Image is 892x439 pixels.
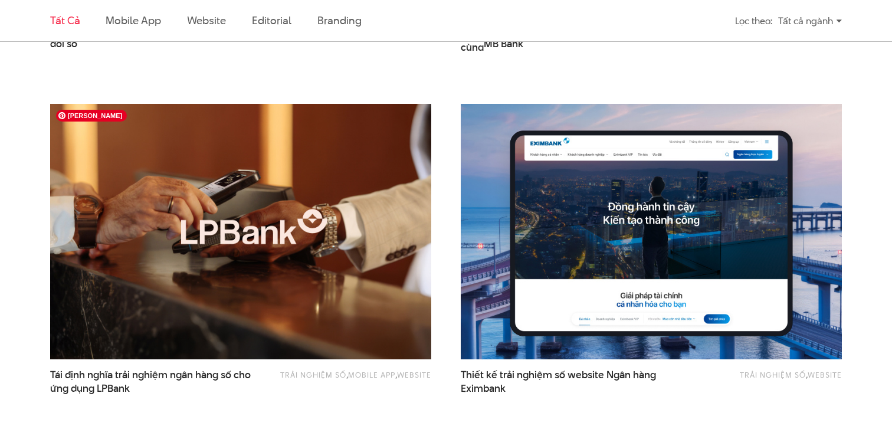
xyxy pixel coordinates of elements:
[778,11,842,31] div: Tất cả ngành
[461,368,670,395] a: Thiết kế trải nghiệm số website Ngân hàngEximbank
[397,369,431,380] a: Website
[50,368,260,395] a: Tái định nghĩa trải nghiệm ngân hàng số choứng dụng LPBank
[461,368,670,395] span: Thiết kế trải nghiệm số website Ngân hàng
[187,13,226,28] a: Website
[740,369,806,380] a: Trải nghiệm số
[50,368,260,395] span: Tái định nghĩa trải nghiệm ngân hàng số cho
[348,369,395,380] a: Mobile app
[690,368,842,389] div: ,
[50,37,77,51] span: đổi số
[50,13,80,28] a: Tất cả
[808,369,842,380] a: Website
[56,110,127,122] span: [PERSON_NAME]
[106,13,160,28] a: Mobile app
[280,369,346,380] a: Trải nghiệm số
[50,382,130,395] span: ứng dụng LPBank
[317,13,361,28] a: Branding
[461,104,842,359] img: Eximbank Website Portal
[31,91,451,372] img: LPBank Thumb
[461,382,506,395] span: Eximbank
[252,13,291,28] a: Editorial
[735,11,772,31] div: Lọc theo:
[279,368,431,389] div: , ,
[484,37,523,51] span: MB Bank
